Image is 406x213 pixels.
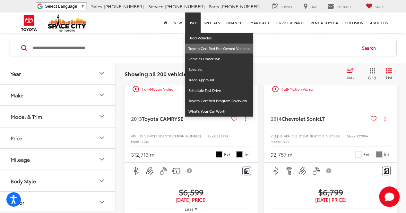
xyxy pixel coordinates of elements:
[285,167,293,175] img: Remote Start
[185,33,253,44] a: Used Vehicles
[281,4,293,9] span: Service
[209,3,219,10] span: Parts
[216,151,222,158] span: Midnight Black Metal
[161,12,170,33] a: Home
[337,4,351,9] span: Contact
[0,127,116,148] button: PricePrice
[45,4,77,9] span: Select Language
[277,134,341,138] span: [US_VEHICLE_IDENTIFICATION_NUMBER]
[11,178,36,184] div: Body Style
[271,139,281,144] span: Model:
[11,70,21,77] div: Year
[271,187,391,197] span: $6,799
[382,167,391,175] button: Comments
[146,167,154,175] img: Aux Input
[0,149,116,170] button: MileageMileage
[341,12,367,33] a: Collision
[98,134,106,142] div: Price
[131,115,142,122] span: 2013
[165,3,205,10] span: [PHONE_NUMBER]
[131,197,251,203] span: [DATE] Price:
[361,3,389,10] a: My Saved Vehicles
[98,177,106,184] div: Body Style
[32,40,356,56] input: Search by Make, Model, or Keyword
[384,116,385,121] span: dropdown dots
[185,54,253,64] a: Vehicles Under 15k
[324,164,335,177] button: View Disclaimer
[271,115,281,122] span: 2014
[185,75,253,86] a: Trade Appraisal
[236,151,243,158] span: Black
[281,139,289,144] span: 1JV69
[379,186,400,207] button: Toggle Chat Window
[98,70,106,77] div: Year
[347,74,354,80] span: Sort
[0,85,116,105] button: MakeMake
[343,68,361,80] button: Select sort value
[320,115,325,122] span: LT
[381,68,397,80] button: List View
[185,12,201,33] a: Used
[185,206,193,212] span: Less
[207,134,217,138] span: Stock:
[142,139,149,144] span: 2546
[17,12,41,33] img: Toyota
[131,139,142,144] span: Model:
[91,3,102,10] span: Sales
[271,197,391,203] span: [DATE] Price:
[185,64,253,75] a: Specials
[0,106,116,127] button: Model & TrimModel & Trim
[355,151,362,158] span: Summit White
[240,113,251,124] button: Actions
[170,12,185,33] a: New
[98,198,106,206] div: Color
[131,115,229,122] a: 2013Toyota CAMRYSE
[131,187,251,197] span: $6,599
[363,152,371,158] span: Ext.
[104,3,144,10] span: [PHONE_NUMBER]
[312,167,320,175] img: Keyless Entry
[172,167,180,175] img: Emergency Brake Assist
[299,3,321,10] a: Map
[356,40,385,56] button: Search
[0,192,116,213] button: ColorColor
[307,12,341,33] a: Rent a Toyota
[98,155,106,163] div: Mileage
[148,3,163,10] span: Service
[347,134,356,138] span: Stock:
[98,112,106,120] div: Model & Trim
[386,75,392,80] span: List
[375,4,384,9] span: Saved
[271,115,368,122] a: 2014Chevrolet SonicLT
[11,156,30,162] div: Mileage
[45,4,85,9] a: Select Language​
[98,91,106,99] div: Make
[220,3,261,10] span: [PHONE_NUMBER]
[177,115,183,122] span: SE
[159,167,167,175] img: Keyless Entry
[137,134,201,138] span: [US_VEHICLE_IDENTIFICATION_NUMBER]
[125,70,189,78] span: Showing all 200 vehicles
[384,168,389,174] img: Comments
[361,68,381,80] button: Grid View
[224,152,231,158] span: Ext.
[367,12,391,33] a: About Us
[310,4,316,9] span: Map
[271,134,277,138] span: VIN:
[323,3,356,10] a: Contact
[223,12,245,33] a: Finance
[184,164,195,177] button: View Disclaimer
[11,92,23,98] div: Make
[185,96,253,106] a: Toyota Certified Program Overview
[185,106,253,117] a: What's Your Car Worth
[245,12,272,33] a: SmartPath
[376,151,382,158] span: Silver
[217,134,229,138] span: 52577A
[379,113,391,124] button: Actions
[132,167,140,175] img: Bluetooth®
[131,151,156,158] div: 312,713 mi
[384,152,391,158] span: Int.
[0,170,116,191] button: Body StyleBody Style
